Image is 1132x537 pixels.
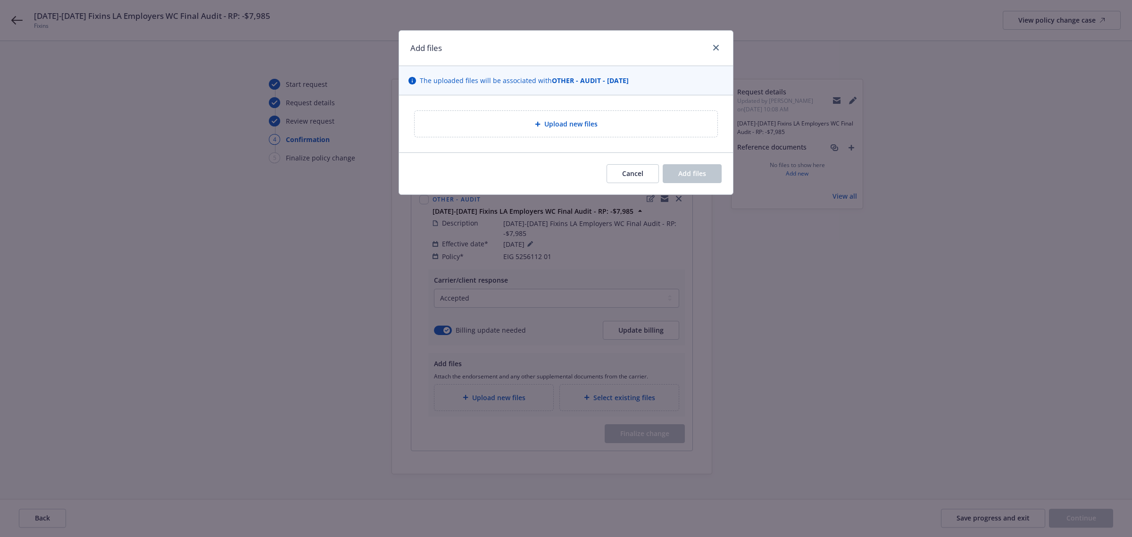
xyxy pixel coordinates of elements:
[414,110,718,137] div: Upload new files
[410,42,442,54] h1: Add files
[552,76,629,85] strong: OTHER - AUDIT - [DATE]
[622,169,643,178] span: Cancel
[607,164,659,183] button: Cancel
[710,42,722,53] a: close
[663,164,722,183] button: Add files
[420,76,629,85] span: The uploaded files will be associated with
[678,169,706,178] span: Add files
[544,119,598,129] span: Upload new files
